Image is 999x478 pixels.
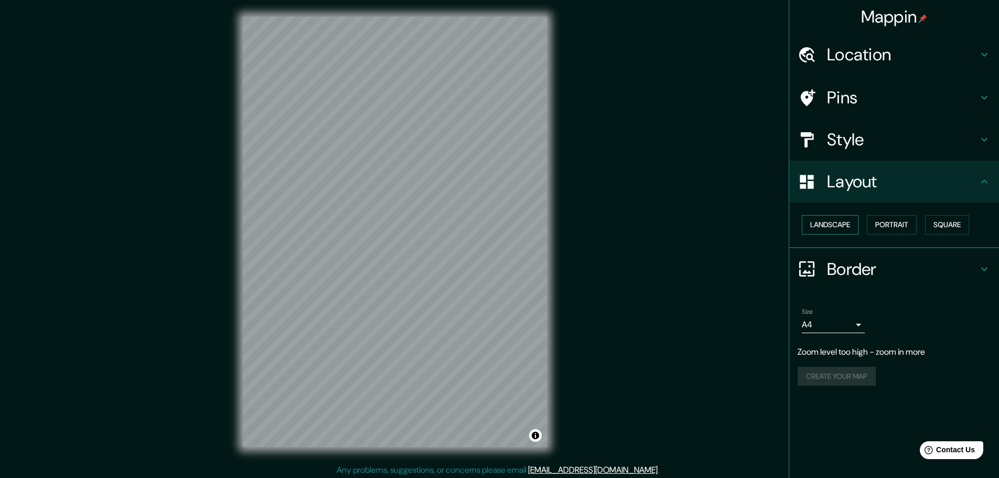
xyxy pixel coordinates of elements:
h4: Border [827,259,978,280]
button: Square [925,215,969,235]
p: Zoom level too high - zoom in more [798,346,991,358]
div: Border [789,248,999,290]
div: Location [789,34,999,76]
img: pin-icon.png [919,14,927,23]
iframe: Help widget launcher [906,437,987,466]
div: Layout [789,161,999,203]
button: Portrait [867,215,917,235]
h4: Style [827,129,978,150]
button: Toggle attribution [529,429,542,442]
div: Style [789,119,999,161]
h4: Pins [827,87,978,108]
button: Landscape [802,215,858,235]
div: A4 [802,316,865,333]
div: . [659,464,661,476]
p: Any problems, suggestions, or concerns please email . [337,464,659,476]
h4: Layout [827,171,978,192]
h4: Location [827,44,978,65]
div: Pins [789,77,999,119]
label: Size [802,307,813,316]
div: . [661,464,663,476]
h4: Mappin [861,6,928,27]
a: [EMAIL_ADDRESS][DOMAIN_NAME] [528,464,658,475]
canvas: Map [243,17,547,447]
